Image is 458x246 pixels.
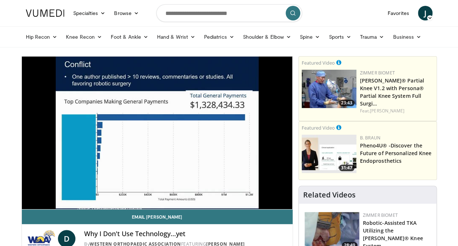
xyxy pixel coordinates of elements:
[22,210,293,224] a: Email [PERSON_NAME]
[302,135,356,173] img: 2c749dd2-eaed-4ec0-9464-a41d4cc96b76.150x105_q85_crop-smart_upscale.jpg
[388,30,426,44] a: Business
[106,30,153,44] a: Foot & Ankle
[360,70,395,76] a: Zimmer Biomet
[370,108,404,114] a: [PERSON_NAME]
[200,30,239,44] a: Pediatrics
[360,108,434,114] div: Feat.
[383,6,414,20] a: Favorites
[302,70,356,108] img: 99b1778f-d2b2-419a-8659-7269f4b428ba.150x105_q85_crop-smart_upscale.jpg
[303,191,356,199] h4: Related Videos
[360,77,424,107] a: [PERSON_NAME]® Partial Knee V1.2 with Persona® Partial Knee System Full Surgi…
[302,59,335,66] small: Featured Video
[339,165,355,171] span: 31:47
[339,100,355,106] span: 23:43
[26,9,64,17] img: VuMedi Logo
[324,30,356,44] a: Sports
[356,30,389,44] a: Trauma
[363,212,398,218] a: Zimmer Biomet
[84,230,286,238] h4: Why I Don't Use Technology...yet
[153,30,200,44] a: Hand & Wrist
[418,6,432,20] a: J
[69,6,110,20] a: Specialties
[302,70,356,108] a: 23:43
[62,30,106,44] a: Knee Recon
[302,135,356,173] a: 31:47
[360,142,432,164] a: Pheno4U® -Discover the Future of Personalized Knee Endoprosthetics
[302,124,335,131] small: Featured Video
[156,4,302,22] input: Search topics, interventions
[110,6,143,20] a: Browse
[360,135,380,141] a: B. Braun
[22,57,293,210] video-js: Video Player
[295,30,324,44] a: Spine
[21,30,62,44] a: Hip Recon
[239,30,295,44] a: Shoulder & Elbow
